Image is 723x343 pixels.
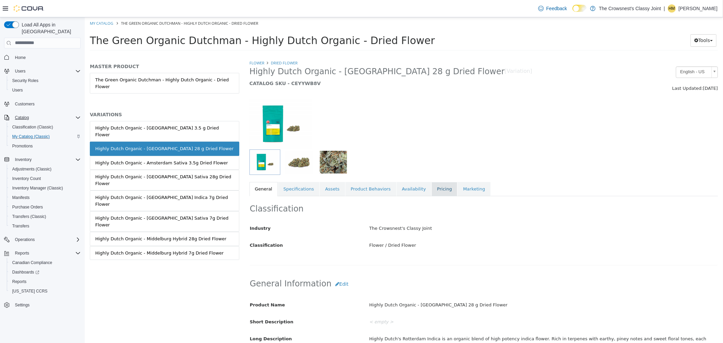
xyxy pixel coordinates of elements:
span: Load All Apps in [GEOGRAPHIC_DATA] [19,21,81,35]
a: Dashboards [7,267,83,277]
button: Settings [1,300,83,310]
span: Adjustments (Classic) [9,165,81,173]
button: Users [1,66,83,76]
span: Settings [12,301,81,309]
button: Reports [1,248,83,258]
span: Users [12,67,81,75]
span: Inventory [12,156,81,164]
button: Security Roles [7,76,83,85]
span: Classification (Classic) [9,123,81,131]
span: Users [15,68,25,74]
span: Long Description [165,319,207,324]
div: Highly Dutch Organic - [GEOGRAPHIC_DATA] 28 g Dried Flower [279,282,638,294]
a: Users [9,86,25,94]
button: Reports [12,249,32,257]
span: Customers [12,100,81,108]
span: Canadian Compliance [12,260,52,265]
button: Operations [12,236,38,244]
div: Highly Dutch Organic - Amsterdam Sativa 3.5g Dried Flower [11,142,143,149]
span: Dashboards [12,269,39,275]
p: [PERSON_NAME] [679,4,718,13]
span: Manifests [12,195,29,200]
div: The Crowsnest's Classy Joint [279,205,638,217]
a: Classification (Classic) [9,123,56,131]
button: Promotions [7,141,83,151]
span: Catalog [12,114,81,122]
a: Security Roles [9,77,41,85]
button: Edit [247,261,267,273]
input: Dark Mode [573,5,587,12]
span: Users [12,87,23,93]
a: English - US [591,49,633,61]
a: Specifications [193,165,235,179]
h5: VARIATIONS [5,94,155,100]
span: Last Updated: [587,68,618,74]
a: Dashboards [9,268,42,276]
button: Canadian Compliance [7,258,83,267]
span: Reports [12,249,81,257]
span: Short Description [165,302,209,307]
a: Product Behaviors [261,165,312,179]
a: Home [12,54,28,62]
a: Purchase Orders [9,203,46,211]
button: Inventory Manager (Classic) [7,183,83,193]
div: Highly Dutch Organic - [GEOGRAPHIC_DATA] Sativa 28g Dried Flower [11,156,149,169]
a: Dried Flower [186,43,213,48]
span: Reports [9,278,81,286]
span: Reports [15,250,29,256]
img: Cova [14,5,44,12]
button: Transfers (Classic) [7,212,83,221]
span: Inventory Count [12,176,41,181]
div: Highly Dutch Organic - [GEOGRAPHIC_DATA] Indica 7g Dried Flower [11,177,149,190]
button: Purchase Orders [7,202,83,212]
div: Holly McQuarrie [668,4,676,13]
span: Transfers (Classic) [9,213,81,221]
a: Promotions [9,142,36,150]
span: Transfers (Classic) [12,214,46,219]
span: Security Roles [9,77,81,85]
button: My Catalog (Classic) [7,132,83,141]
span: My Catalog (Classic) [12,134,50,139]
button: Catalog [12,114,32,122]
span: Dashboards [9,268,81,276]
a: The Green Organic Dutchman - Highly Dutch Organic - Dried Flower [5,56,155,76]
span: [US_STATE] CCRS [12,288,47,294]
button: Customers [1,99,83,109]
span: [DATE] [618,68,633,74]
span: Classification (Classic) [12,124,53,130]
span: Inventory [15,157,32,162]
img: 150 [165,81,227,132]
button: Adjustments (Classic) [7,164,83,174]
button: Manifests [7,193,83,202]
h2: General Information [165,261,633,273]
a: Inventory Manager (Classic) [9,184,66,192]
a: Transfers [9,222,32,230]
span: Product Name [165,285,200,290]
span: Canadian Compliance [9,259,81,267]
button: Inventory [12,156,34,164]
a: My Catalog (Classic) [9,133,53,141]
div: < empty > [279,299,638,311]
span: English - US [591,49,624,60]
div: Flower / Dried Flower [279,222,638,234]
span: Inventory Manager (Classic) [9,184,81,192]
div: Highly Dutch Organic - [GEOGRAPHIC_DATA] 3.5 g Dried Flower [11,107,149,121]
div: Highly Dutch Organic - [GEOGRAPHIC_DATA] 28 g Dried Flower [11,128,149,135]
a: Feedback [536,2,570,15]
span: Inventory Manager (Classic) [12,185,63,191]
span: Settings [15,302,29,308]
a: Assets [235,165,260,179]
a: [US_STATE] CCRS [9,287,50,295]
span: Transfers [9,222,81,230]
button: Tools [606,17,632,29]
a: Transfers (Classic) [9,213,49,221]
button: Home [1,53,83,62]
h2: Classification [165,186,633,197]
h5: CATALOG SKU - CEYYWB8V [165,63,514,69]
span: Purchase Orders [9,203,81,211]
button: Inventory [1,155,83,164]
span: Operations [15,237,35,242]
a: Canadian Compliance [9,259,55,267]
button: Transfers [7,221,83,231]
a: General [165,165,193,179]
